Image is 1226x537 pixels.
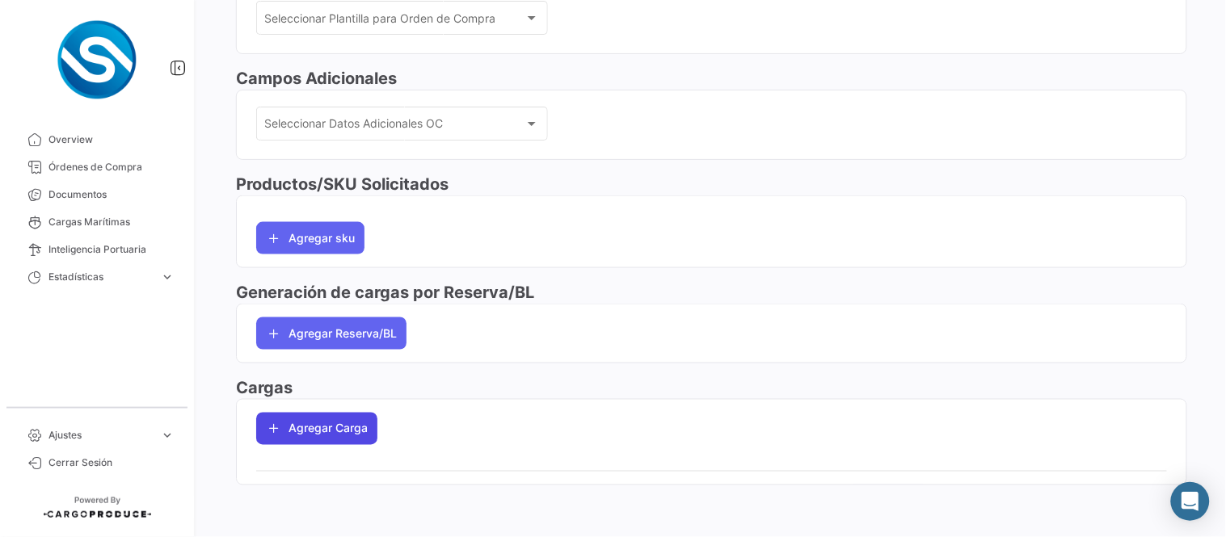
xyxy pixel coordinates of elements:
span: Cerrar Sesión [48,455,175,470]
span: expand_more [160,428,175,443]
span: Estadísticas [48,270,154,284]
img: Logo+spray-solutions.png [57,19,137,100]
h3: Productos/SKU Solicitados [236,173,1187,195]
a: Inteligencia Portuaria [13,236,181,263]
span: Documentos [48,187,175,202]
button: Agregar Reserva/BL [256,317,407,350]
span: Órdenes de Compra [48,160,175,174]
a: Overview [13,126,181,153]
button: Agregar sku [256,222,364,254]
div: Abrir Intercom Messenger [1171,482,1210,521]
span: Cargas Marítimas [48,215,175,229]
span: Seleccionar Plantilla para Orden de Compra [265,15,525,28]
span: Ajustes [48,428,154,443]
a: Cargas Marítimas [13,208,181,236]
h3: Cargas [236,376,1187,399]
span: Overview [48,132,175,147]
h3: Generación de cargas por Reserva/BL [236,281,1187,304]
a: Documentos [13,181,181,208]
a: Órdenes de Compra [13,153,181,181]
h3: Campos Adicionales [236,67,1187,90]
span: expand_more [160,270,175,284]
span: Inteligencia Portuaria [48,242,175,257]
span: Seleccionar Datos Adicionales OC [265,120,525,134]
button: Agregar Carga [256,413,377,445]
